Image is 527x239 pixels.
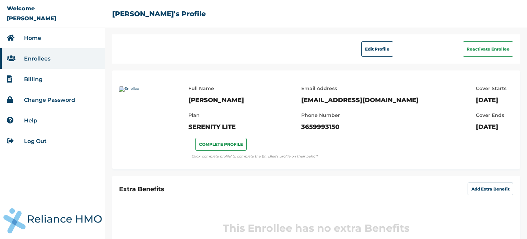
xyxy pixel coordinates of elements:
p: [PERSON_NAME] [188,96,244,104]
p: Cover Ends [476,111,506,119]
p: SERENITY LITE [188,123,244,131]
p: [EMAIL_ADDRESS][DOMAIN_NAME] [301,96,419,104]
a: Enrollees [24,55,50,62]
p: Cover Starts [476,84,506,93]
p: 3659993150 [301,123,419,131]
h2: Extra Benefits [119,185,164,193]
p: [DATE] [476,96,506,104]
button: Add Extra Benefit [468,183,513,195]
a: Change Password [24,97,75,103]
p: [PERSON_NAME] [7,15,56,22]
i: Click 'complete profile' to complete the Enrollee's profile on their behalf. [192,154,318,159]
button: Reactivate Enrollee [463,41,513,57]
a: Help [24,117,37,124]
p: Welcome [7,5,35,12]
p: Full Name [188,84,244,93]
img: RelianceHMO's Logo [3,208,102,233]
p: Phone Number [301,111,419,119]
img: Enrollee [119,86,181,162]
a: Log Out [24,138,47,144]
a: Home [24,35,41,41]
p: Email Address [301,84,419,93]
p: Plan [188,111,244,119]
button: COMPLETE PROFILE [195,138,247,151]
h2: [PERSON_NAME]'s Profile [112,10,206,18]
a: Billing [24,76,43,83]
p: [DATE] [476,123,506,131]
button: Edit Profile [361,41,393,57]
